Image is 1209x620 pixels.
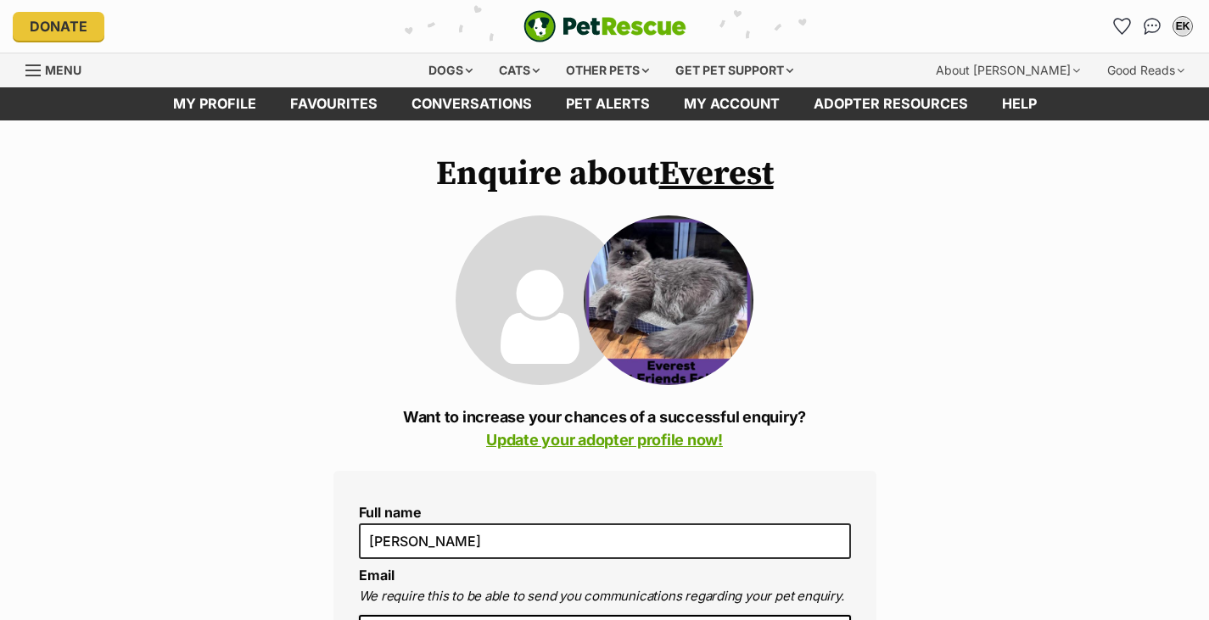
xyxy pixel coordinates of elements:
img: Everest [584,215,753,385]
a: Pet alerts [549,87,667,120]
div: Other pets [554,53,661,87]
a: Update your adopter profile now! [486,431,723,449]
p: We require this to be able to send you communications regarding your pet enquiry. [359,587,851,606]
a: PetRescue [523,10,686,42]
a: Everest [659,153,774,195]
a: Menu [25,53,93,84]
a: Donate [13,12,104,41]
ul: Account quick links [1108,13,1196,40]
label: Full name [359,505,851,520]
div: About [PERSON_NAME] [924,53,1092,87]
span: Menu [45,63,81,77]
a: Help [985,87,1054,120]
a: Adopter resources [797,87,985,120]
button: My account [1169,13,1196,40]
div: Get pet support [663,53,805,87]
label: Email [359,567,395,584]
a: Favourites [273,87,395,120]
div: Good Reads [1095,53,1196,87]
a: Conversations [1139,13,1166,40]
input: E.g. Jimmy Chew [359,523,851,559]
h1: Enquire about [333,154,876,193]
div: EK [1174,18,1191,35]
img: logo-e224e6f780fb5917bec1dbf3a21bbac754714ae5b6737aabdf751b685950b380.svg [523,10,686,42]
p: Want to increase your chances of a successful enquiry? [333,405,876,451]
a: My profile [156,87,273,120]
a: conversations [395,87,549,120]
div: Cats [487,53,551,87]
a: Favourites [1108,13,1135,40]
img: chat-41dd97257d64d25036548639549fe6c8038ab92f7586957e7f3b1b290dea8141.svg [1144,18,1161,35]
a: My account [667,87,797,120]
div: Dogs [417,53,484,87]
